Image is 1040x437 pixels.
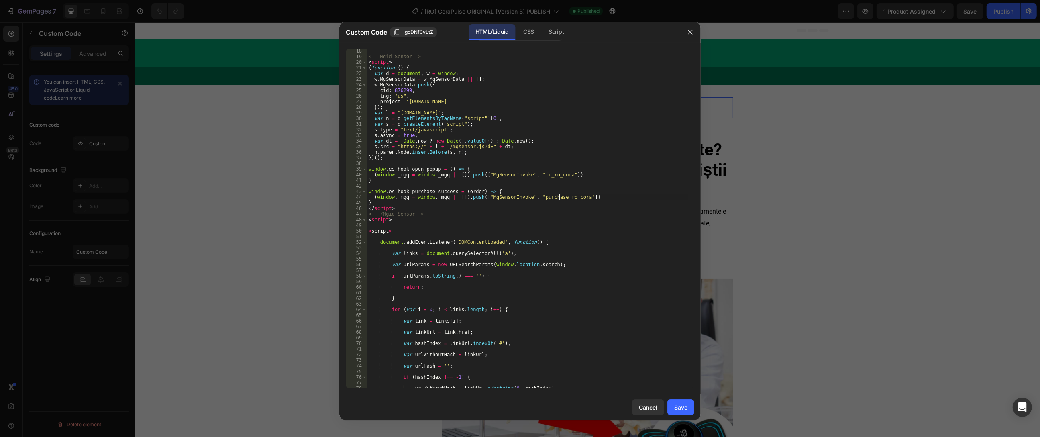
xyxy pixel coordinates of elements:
p: Redactat de 25 Iulie, 2025 [308,225,398,245]
div: 55 [346,256,367,262]
div: 25 [346,88,367,93]
div: Open Intercom Messenger [1013,398,1032,417]
div: 77 [346,380,367,386]
div: 56 [346,262,367,268]
button: Save [667,399,694,415]
h2: TEHNOLOGIE ȘI VIAȚĂ [212,47,693,60]
div: 23 [346,76,367,82]
div: 57 [346,268,367,273]
div: 44 [346,194,367,200]
div: 71 [346,346,367,352]
div: 32 [346,127,367,133]
div: 35 [346,144,367,149]
div: 65 [346,312,367,318]
div: 47 [346,211,367,217]
p: După 7 ani de dureri cronice, Ionuț și-a transformat complet viața alegând alternative la tratame... [308,184,597,218]
div: 22 [346,71,367,76]
div: 45 [346,200,367,206]
div: 61 [346,290,367,296]
div: 24 [346,82,367,88]
div: 63 [346,301,367,307]
div: 43 [346,189,367,194]
div: 78 [346,386,367,391]
div: 58 [346,273,367,279]
div: 62 [346,296,367,301]
div: 68 [346,329,367,335]
div: 18 [346,48,367,54]
div: 37 [346,155,367,161]
div: 28 [346,104,367,110]
div: 20 [346,59,367,65]
div: 34 [346,138,367,144]
div: 31 [346,121,367,127]
div: 41 [346,178,367,183]
div: 21 [346,65,367,71]
button: <p>PORTAL SĂNĂTATE</p> [395,16,510,39]
div: 27 [346,99,367,104]
div: 46 [346,206,367,211]
div: 48 [346,217,367,223]
div: Script [542,24,570,40]
div: 33 [346,133,367,138]
div: 53 [346,245,367,251]
div: CSS [517,24,540,40]
div: Cancel [639,403,657,412]
div: 66 [346,318,367,324]
div: 60 [346,284,367,290]
div: 49 [346,223,367,228]
div: 54 [346,251,367,256]
div: 73 [346,357,367,363]
div: 76 [346,374,367,380]
span: .goDNf0vLtZ [403,29,433,36]
div: 30 [346,116,367,121]
strong: (actualizat acum 2 ore) [341,237,398,243]
div: 72 [346,352,367,357]
span: Custom Code [346,27,387,37]
p: PORTAL SĂNĂTATE [417,20,500,36]
button: .goDNf0vLtZ [390,27,437,37]
div: 74 [346,363,367,369]
h2: Ușurare imediată și de durată a durerilor de spate în doar 15 minute? Un nou dispozitiv uimește s... [307,96,598,179]
div: 26 [346,93,367,99]
p: Publish the page to see the content. [307,81,598,90]
div: 39 [346,166,367,172]
div: Save [674,403,687,412]
div: HTML/Liquid [469,24,515,40]
div: 67 [346,324,367,329]
div: Custom Code [317,63,351,71]
div: 50 [346,228,367,234]
strong: [PERSON_NAME] [338,226,381,233]
div: 70 [346,341,367,346]
div: 19 [346,54,367,59]
div: 40 [346,172,367,178]
div: 51 [346,234,367,239]
div: 64 [346,307,367,312]
div: 29 [346,110,367,116]
div: 42 [346,183,367,189]
div: 36 [346,149,367,155]
div: 69 [346,335,367,341]
div: 52 [346,239,367,245]
div: 38 [346,161,367,166]
div: 59 [346,279,367,284]
div: 75 [346,369,367,374]
button: Cancel [632,399,664,415]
